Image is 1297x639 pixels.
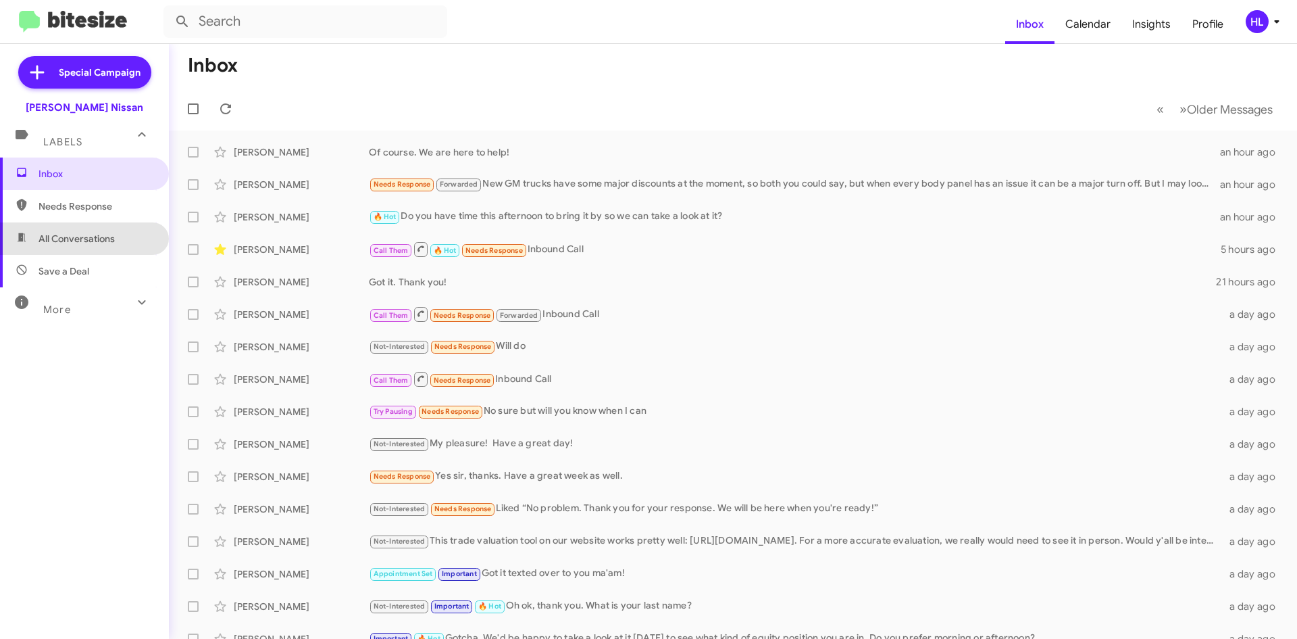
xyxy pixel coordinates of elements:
[234,502,369,516] div: [PERSON_NAME]
[1221,373,1286,386] div: a day ago
[422,407,479,416] span: Needs Response
[369,436,1221,452] div: My pleasure! Have a great day!
[369,404,1221,419] div: No sure but will you know when I can
[434,376,491,385] span: Needs Response
[1005,5,1054,44] a: Inbox
[39,264,89,278] span: Save a Deal
[1234,10,1282,33] button: HL
[374,311,409,320] span: Call Them
[1221,470,1286,483] div: a day ago
[1187,102,1273,117] span: Older Messages
[1181,5,1234,44] a: Profile
[18,56,151,89] a: Special Campaign
[465,246,523,255] span: Needs Response
[1121,5,1181,44] a: Insights
[234,535,369,548] div: [PERSON_NAME]
[234,600,369,613] div: [PERSON_NAME]
[1246,10,1269,33] div: HL
[369,241,1221,258] div: Inbound Call
[1216,275,1286,289] div: 21 hours ago
[434,311,491,320] span: Needs Response
[374,602,426,611] span: Not-Interested
[369,176,1220,192] div: New GM trucks have some major discounts at the moment, so both you could say, but when every body...
[234,405,369,419] div: [PERSON_NAME]
[434,342,492,351] span: Needs Response
[1221,243,1286,256] div: 5 hours ago
[1220,210,1286,224] div: an hour ago
[369,469,1221,484] div: Yes sir, thanks. Have a great week as well.
[1221,600,1286,613] div: a day ago
[374,504,426,513] span: Not-Interested
[188,55,238,76] h1: Inbox
[434,504,492,513] span: Needs Response
[234,340,369,354] div: [PERSON_NAME]
[234,178,369,191] div: [PERSON_NAME]
[374,212,397,221] span: 🔥 Hot
[434,246,457,255] span: 🔥 Hot
[369,371,1221,387] div: Inbound Call
[1148,95,1172,123] button: Previous
[434,602,469,611] span: Important
[374,180,431,189] span: Needs Response
[43,304,71,316] span: More
[369,275,1216,289] div: Got it. Thank you!
[163,5,447,38] input: Search
[374,472,431,481] span: Needs Response
[234,210,369,224] div: [PERSON_NAME]
[234,243,369,256] div: [PERSON_NAME]
[369,306,1221,323] div: Inbound Call
[497,309,541,322] span: Forwarded
[369,566,1221,582] div: Got it texted over to you ma'am!
[374,407,413,416] span: Try Pausing
[1221,437,1286,451] div: a day ago
[39,167,153,181] span: Inbox
[1221,502,1286,516] div: a day ago
[369,339,1221,354] div: Will do
[369,209,1220,224] div: Do you have time this afternoon to bring it by so we can take a look at it?
[39,232,115,245] span: All Conversations
[1221,567,1286,581] div: a day ago
[374,537,426,546] span: Not-Interested
[374,569,433,578] span: Appointment Set
[1221,340,1286,354] div: a day ago
[436,179,481,191] span: Forwarded
[1179,101,1187,118] span: »
[234,308,369,321] div: [PERSON_NAME]
[39,199,153,213] span: Needs Response
[59,66,141,79] span: Special Campaign
[1171,95,1281,123] button: Next
[1220,145,1286,159] div: an hour ago
[234,373,369,386] div: [PERSON_NAME]
[1221,405,1286,419] div: a day ago
[369,501,1221,517] div: Liked “No problem. Thank you for your response. We will be here when you're ready!”
[234,567,369,581] div: [PERSON_NAME]
[234,145,369,159] div: [PERSON_NAME]
[234,275,369,289] div: [PERSON_NAME]
[234,437,369,451] div: [PERSON_NAME]
[369,534,1221,549] div: This trade valuation tool on our website works pretty well: [URL][DOMAIN_NAME]. For a more accura...
[478,602,501,611] span: 🔥 Hot
[374,246,409,255] span: Call Them
[442,569,477,578] span: Important
[374,342,426,351] span: Not-Interested
[1221,535,1286,548] div: a day ago
[374,440,426,448] span: Not-Interested
[1221,308,1286,321] div: a day ago
[1054,5,1121,44] a: Calendar
[26,101,143,114] div: [PERSON_NAME] Nissan
[1149,95,1281,123] nav: Page navigation example
[1156,101,1164,118] span: «
[234,470,369,483] div: [PERSON_NAME]
[374,376,409,385] span: Call Them
[43,136,82,148] span: Labels
[1220,178,1286,191] div: an hour ago
[369,145,1220,159] div: Of course. We are here to help!
[369,598,1221,614] div: Oh ok, thank you. What is your last name?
